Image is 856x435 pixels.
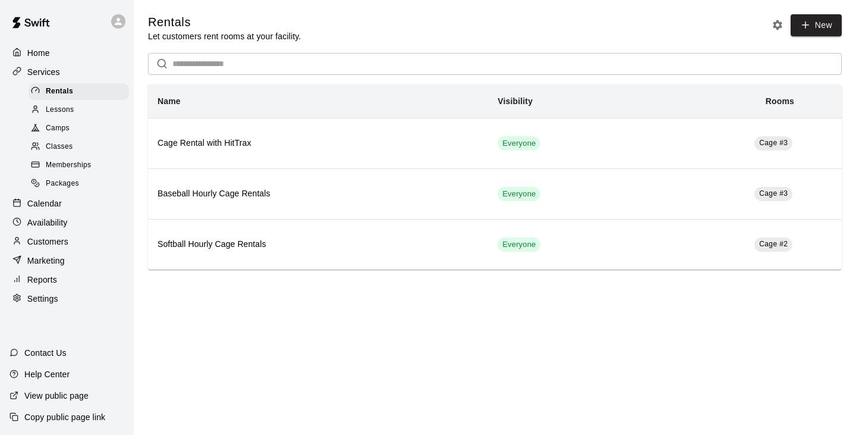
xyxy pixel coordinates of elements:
p: Copy public page link [24,411,105,423]
a: Marketing [10,252,124,270]
p: Marketing [27,255,65,267]
h5: Rentals [148,14,301,30]
p: Reports [27,274,57,286]
div: Packages [29,176,129,192]
b: Visibility [498,96,533,106]
span: Everyone [498,189,540,200]
h6: Softball Hourly Cage Rentals [158,238,479,251]
button: Rental settings [769,16,786,34]
b: Name [158,96,181,106]
span: Memberships [46,159,91,171]
a: Packages [29,175,134,193]
span: Cage #2 [759,240,788,248]
a: Settings [10,290,124,308]
a: Calendar [10,195,124,212]
span: Everyone [498,138,540,149]
div: Rentals [29,83,129,100]
span: Packages [46,178,79,190]
span: Camps [46,123,70,134]
div: This service is visible to all of your customers [498,187,540,201]
a: Classes [29,138,134,157]
p: Services [27,66,60,78]
p: Contact Us [24,347,67,359]
b: Rooms [766,96,794,106]
p: Availability [27,217,68,229]
div: Lessons [29,102,129,118]
span: Rentals [46,86,73,98]
span: Classes [46,141,73,153]
div: Camps [29,120,129,137]
p: View public page [24,390,89,402]
a: Camps [29,120,134,138]
div: Classes [29,139,129,155]
a: Memberships [29,157,134,175]
p: Let customers rent rooms at your facility. [148,30,301,42]
table: simple table [148,85,842,270]
p: Calendar [27,198,62,209]
a: Customers [10,233,124,251]
p: Customers [27,236,68,248]
a: Services [10,63,124,81]
div: This service is visible to all of your customers [498,237,540,252]
span: Everyone [498,239,540,251]
span: Cage #3 [759,139,788,147]
span: Cage #3 [759,189,788,198]
div: This service is visible to all of your customers [498,136,540,151]
h6: Baseball Hourly Cage Rentals [158,187,479,201]
div: Memberships [29,157,129,174]
a: Reports [10,271,124,289]
a: Availability [10,214,124,231]
p: Home [27,47,50,59]
a: Lessons [29,101,134,119]
a: Rentals [29,82,134,101]
a: New [791,14,842,36]
p: Help Center [24,368,70,380]
h6: Cage Rental with HitTrax [158,137,479,150]
p: Settings [27,293,58,305]
a: Home [10,44,124,62]
span: Lessons [46,104,74,116]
